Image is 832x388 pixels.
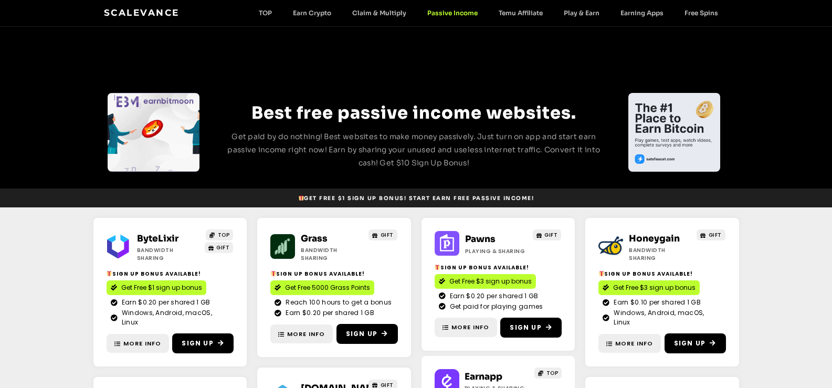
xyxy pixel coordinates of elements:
span: Windows, Android, macOS, Linux [119,308,229,327]
h2: Sign Up Bonus Available! [598,270,726,278]
h2: Bandwidth Sharing [629,246,692,262]
p: Get paid by do nothing! Best websites to make money passively. Just turn on app and start earn pa... [219,130,609,170]
img: 🎁 [435,265,440,270]
a: Play & Earn [553,9,610,17]
a: Sign Up [172,333,234,353]
a: GIFT [205,242,234,253]
span: Get Free $3 sign up bonus [613,283,696,292]
a: Free Spins [674,9,729,17]
span: Earn $0.20 per shared 1 GB [447,291,539,301]
a: TOP [534,368,562,379]
span: Sign Up [182,339,213,348]
span: Sign Up [674,339,705,348]
img: 🎁 [299,195,304,201]
h2: Bandwidth Sharing [301,246,364,262]
img: 🎁 [107,271,112,276]
a: GIFT [697,229,725,240]
a: Earn Crypto [282,9,342,17]
span: GIFT [216,244,229,251]
img: 🎁 [271,271,276,276]
span: More Info [615,339,653,348]
a: Scalevance [104,7,180,18]
span: Sign Up [346,329,377,339]
a: Sign Up [336,324,398,344]
span: TOP [218,231,230,239]
div: Slides [628,93,720,172]
a: Pawns [465,234,496,245]
h2: Bandwidth Sharing [137,246,201,262]
span: Get paid for playing games [447,302,543,311]
span: GIFT [709,231,722,239]
a: More Info [598,334,661,353]
a: Sign Up [665,333,726,353]
span: TOP [546,369,559,377]
a: More Info [435,318,497,337]
a: More Info [107,334,169,353]
span: GIFT [381,231,394,239]
a: Earnapp [465,371,502,382]
a: TOP [206,229,233,240]
a: ByteLixir [137,233,178,244]
a: Get Free $3 sign up bonus [598,280,700,295]
div: Slides [108,93,199,172]
span: Reach 100 hours to get a bonus [283,298,392,307]
a: GIFT [368,229,397,240]
span: Earn $0.20 per shared 1 GB [283,308,374,318]
a: 🎁Get Free $1 sign up bonus! Start earn free passive income! [294,192,538,205]
span: More Info [451,323,489,332]
span: Get Free $1 sign up bonus [121,283,202,292]
a: Earning Apps [610,9,674,17]
a: More Info [270,324,333,344]
h2: Sign Up Bonus Available! [435,264,562,271]
nav: Menu [248,9,729,17]
h2: Sign Up Bonus Available! [107,270,234,278]
a: Grass [301,233,328,244]
a: Passive Income [417,9,488,17]
span: More Info [287,330,325,339]
span: Earn $0.10 per shared 1 GB [611,298,701,307]
span: Get Free 5000 Grass Points [285,283,370,292]
h2: Sign Up Bonus Available! [270,270,398,278]
span: Sign Up [510,323,541,332]
img: 🎁 [599,271,604,276]
a: Claim & Multiply [342,9,417,17]
a: Get Free 5000 Grass Points [270,280,374,295]
span: Get Free $3 sign up bonus [449,277,532,286]
span: Earn $0.20 per shared 1 GB [119,298,210,307]
span: Windows, Android, macOS, Linux [611,308,721,327]
a: Get Free $3 sign up bonus [435,274,536,289]
a: Honeygain [629,233,680,244]
a: GIFT [533,229,562,240]
a: Sign Up [500,318,562,338]
span: GIFT [544,231,557,239]
a: TOP [248,9,282,17]
span: Get Free $1 sign up bonus! Start earn free passive income! [298,194,534,202]
span: More Info [123,339,161,348]
a: Temu Affiliate [488,9,553,17]
h2: Playing & Sharing [465,247,529,255]
a: Get Free $1 sign up bonus [107,280,206,295]
h2: Best free passive income websites. [219,100,609,126]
